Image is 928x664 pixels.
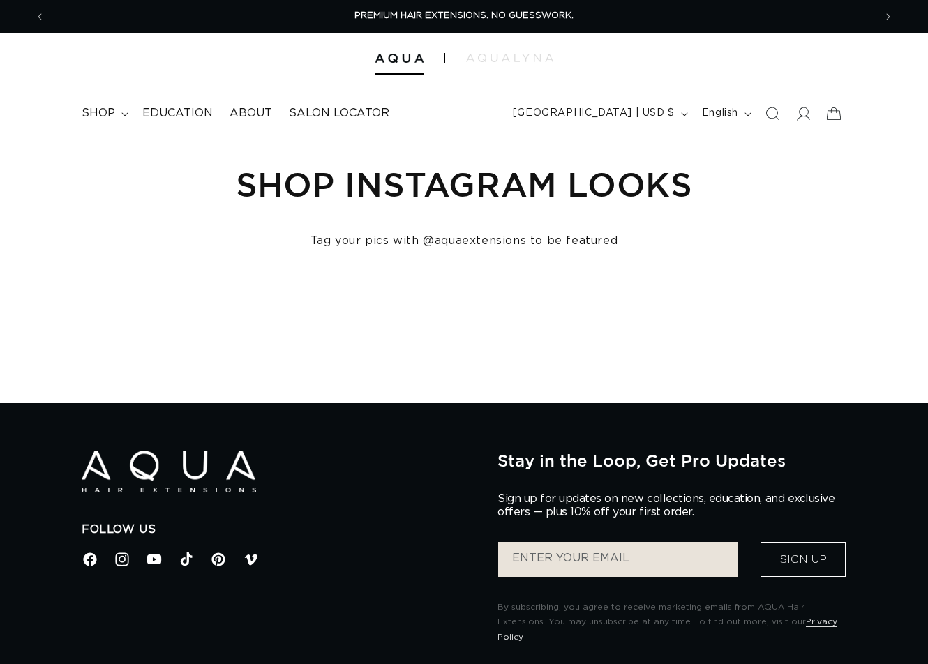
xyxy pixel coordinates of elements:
span: PREMIUM HAIR EXTENSIONS. NO GUESSWORK. [354,11,574,20]
img: Aqua Hair Extensions [82,451,256,493]
p: By subscribing, you agree to receive marketing emails from AQUA Hair Extensions. You may unsubscr... [497,600,846,645]
span: [GEOGRAPHIC_DATA] | USD $ [513,106,675,121]
a: Privacy Policy [497,617,837,641]
span: Salon Locator [289,106,389,121]
button: Next announcement [873,3,904,30]
span: Education [142,106,213,121]
h4: Tag your pics with @aquaextensions to be featured [82,234,846,248]
button: Sign Up [761,542,846,577]
span: shop [82,106,115,121]
summary: shop [73,98,134,129]
h2: Follow Us [82,522,477,537]
button: English [694,100,757,127]
a: About [221,98,280,129]
p: Sign up for updates on new collections, education, and exclusive offers — plus 10% off your first... [497,492,846,519]
h1: Shop Instagram Looks [82,163,846,206]
summary: Search [757,98,788,129]
span: About [230,106,272,121]
h2: Stay in the Loop, Get Pro Updates [497,451,846,470]
img: aqualyna.com [466,54,553,62]
button: Previous announcement [24,3,55,30]
img: Aqua Hair Extensions [375,54,424,63]
a: Education [134,98,221,129]
a: Salon Locator [280,98,398,129]
button: [GEOGRAPHIC_DATA] | USD $ [504,100,694,127]
span: English [702,106,738,121]
input: ENTER YOUR EMAIL [498,542,738,577]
